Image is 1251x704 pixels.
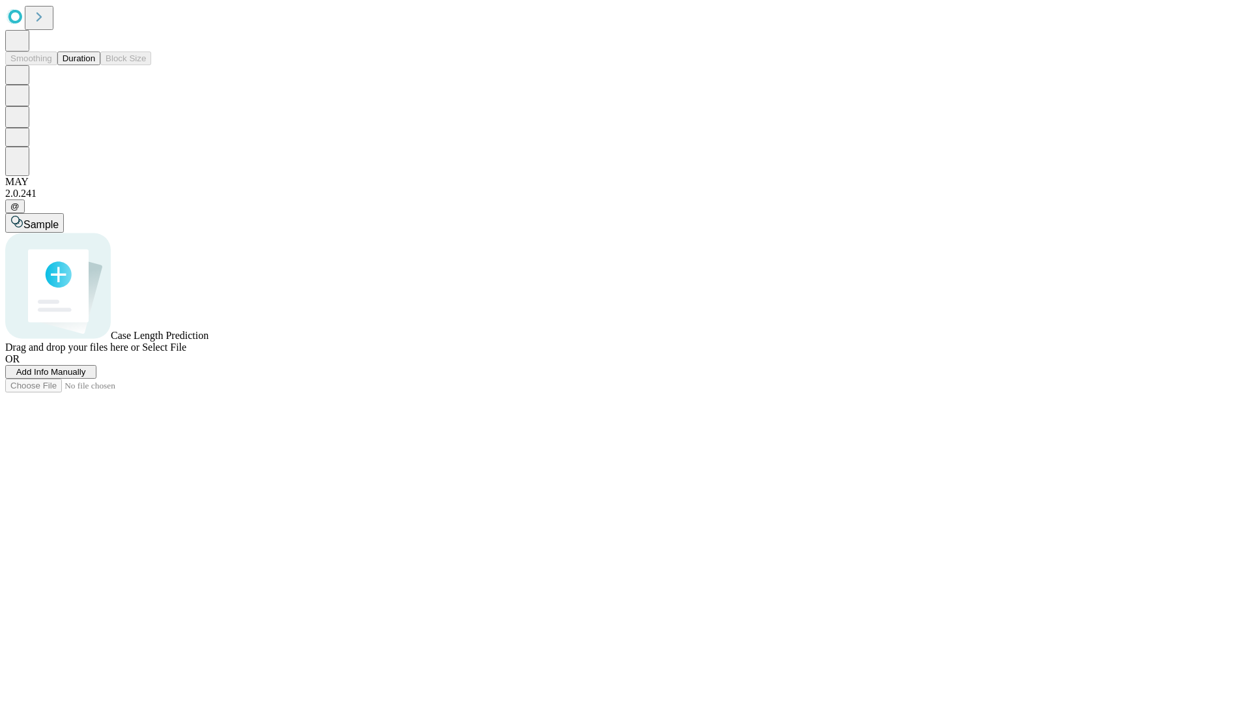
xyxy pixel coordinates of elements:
[5,213,64,233] button: Sample
[5,51,57,65] button: Smoothing
[100,51,151,65] button: Block Size
[5,199,25,213] button: @
[57,51,100,65] button: Duration
[5,342,139,353] span: Drag and drop your files here or
[5,188,1246,199] div: 2.0.241
[16,367,86,377] span: Add Info Manually
[5,365,96,379] button: Add Info Manually
[5,176,1246,188] div: MAY
[23,219,59,230] span: Sample
[111,330,208,341] span: Case Length Prediction
[5,353,20,364] span: OR
[142,342,186,353] span: Select File
[10,201,20,211] span: @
